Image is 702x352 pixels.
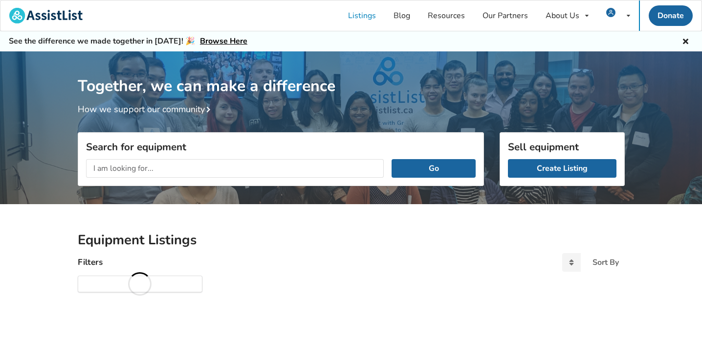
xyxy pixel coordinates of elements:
[508,141,616,153] h3: Sell equipment
[592,258,619,266] div: Sort By
[474,0,537,31] a: Our Partners
[606,8,615,17] img: user icon
[649,5,693,26] a: Donate
[9,8,83,23] img: assistlist-logo
[339,0,385,31] a: Listings
[78,103,215,115] a: How we support our community
[546,12,579,20] div: About Us
[200,36,247,47] a: Browse Here
[392,159,475,178] button: Go
[78,232,625,249] h2: Equipment Listings
[9,36,247,47] h5: See the difference we made together in [DATE]! 🎉
[419,0,474,31] a: Resources
[78,51,625,96] h1: Together, we can make a difference
[385,0,419,31] a: Blog
[86,159,384,178] input: I am looking for...
[86,141,476,153] h3: Search for equipment
[78,257,103,268] h4: Filters
[508,159,616,178] a: Create Listing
